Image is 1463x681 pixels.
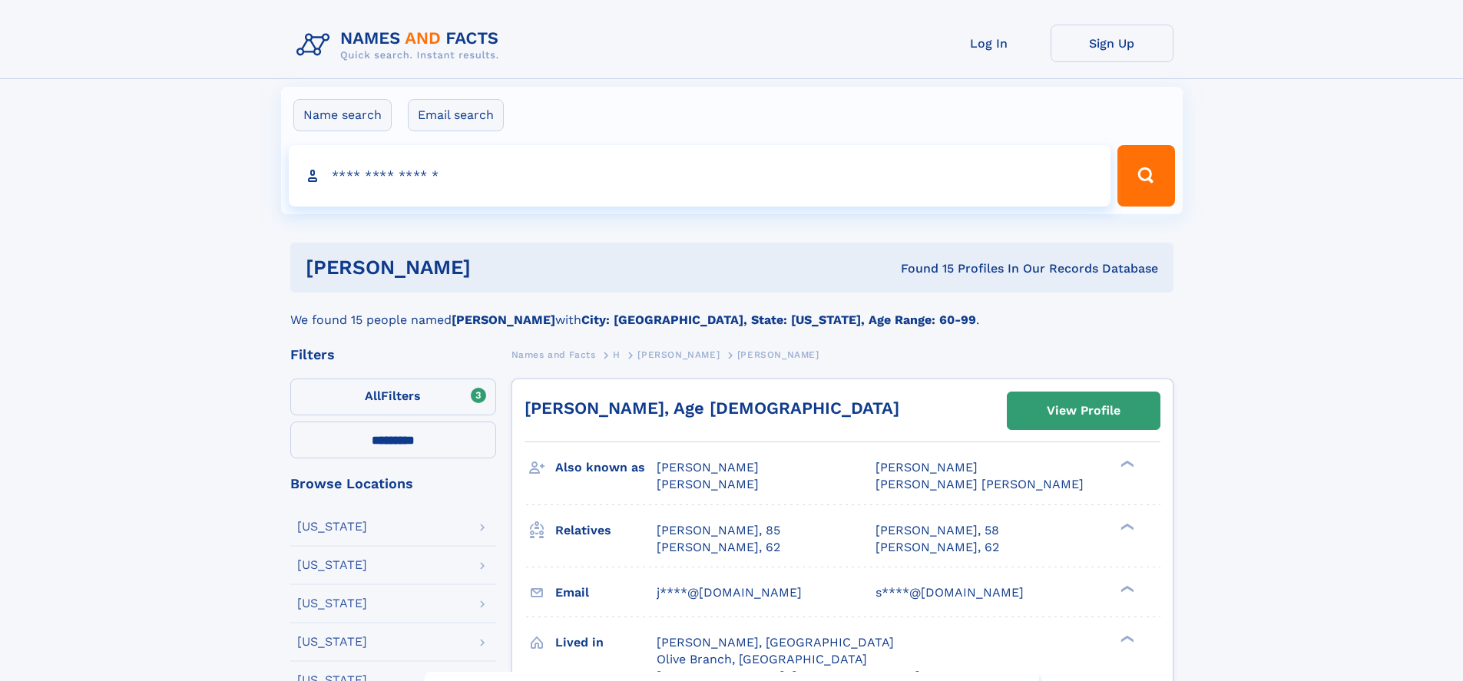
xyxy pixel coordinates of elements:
[290,293,1173,329] div: We found 15 people named with .
[290,477,496,491] div: Browse Locations
[1117,633,1135,643] div: ❯
[297,636,367,648] div: [US_STATE]
[452,312,555,327] b: [PERSON_NAME]
[511,345,596,364] a: Names and Facts
[686,260,1158,277] div: Found 15 Profiles In Our Records Database
[1117,583,1135,593] div: ❯
[657,477,759,491] span: [PERSON_NAME]
[290,379,496,415] label: Filters
[297,559,367,571] div: [US_STATE]
[1117,145,1174,207] button: Search Button
[737,349,819,360] span: [PERSON_NAME]
[1051,25,1173,62] a: Sign Up
[555,580,657,606] h3: Email
[289,145,1111,207] input: search input
[657,635,894,650] span: [PERSON_NAME], [GEOGRAPHIC_DATA]
[657,652,867,666] span: Olive Branch, [GEOGRAPHIC_DATA]
[306,258,686,277] h1: [PERSON_NAME]
[290,25,511,66] img: Logo Names and Facts
[875,522,999,539] a: [PERSON_NAME], 58
[875,539,999,556] a: [PERSON_NAME], 62
[875,477,1084,491] span: [PERSON_NAME] [PERSON_NAME]
[613,349,621,360] span: H
[293,99,392,131] label: Name search
[1008,392,1160,429] a: View Profile
[555,630,657,656] h3: Lived in
[290,348,496,362] div: Filters
[1117,521,1135,531] div: ❯
[525,398,899,418] a: [PERSON_NAME], Age [DEMOGRAPHIC_DATA]
[297,597,367,610] div: [US_STATE]
[657,539,780,556] a: [PERSON_NAME], 62
[408,99,504,131] label: Email search
[297,521,367,533] div: [US_STATE]
[581,312,976,327] b: City: [GEOGRAPHIC_DATA], State: [US_STATE], Age Range: 60-99
[657,522,780,539] a: [PERSON_NAME], 85
[637,345,720,364] a: [PERSON_NAME]
[555,455,657,481] h3: Also known as
[1047,393,1120,428] div: View Profile
[657,460,759,474] span: [PERSON_NAME]
[875,460,978,474] span: [PERSON_NAME]
[613,345,621,364] a: H
[365,388,381,403] span: All
[555,517,657,544] h3: Relatives
[1117,459,1135,469] div: ❯
[928,25,1051,62] a: Log In
[637,349,720,360] span: [PERSON_NAME]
